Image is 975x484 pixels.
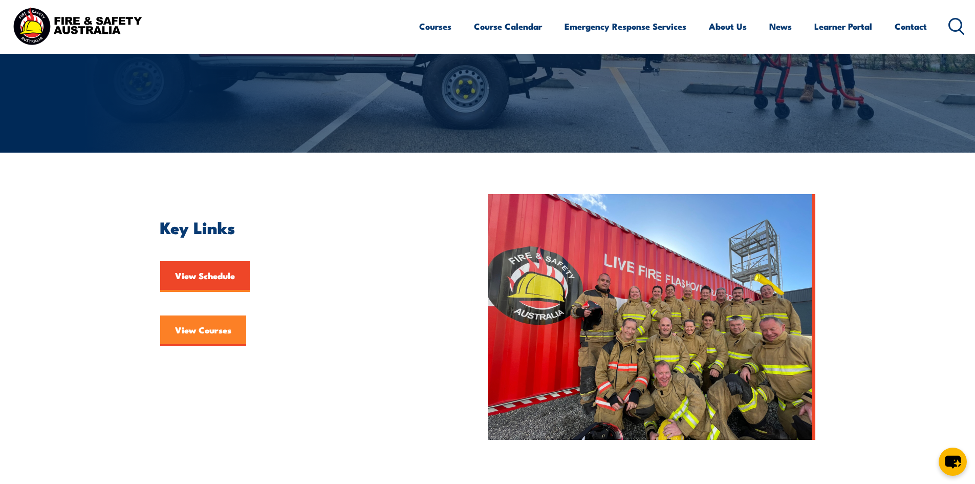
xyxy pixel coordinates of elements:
a: About Us [709,13,747,40]
h2: Key Links [160,220,441,234]
img: FSA People – Team photo aug 2023 [488,194,815,440]
button: chat-button [939,448,967,476]
a: News [769,13,792,40]
a: Course Calendar [474,13,542,40]
a: View Courses [160,315,246,346]
a: Emergency Response Services [565,13,686,40]
a: Courses [419,13,451,40]
a: Learner Portal [814,13,872,40]
a: View Schedule [160,261,250,292]
a: Contact [895,13,927,40]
